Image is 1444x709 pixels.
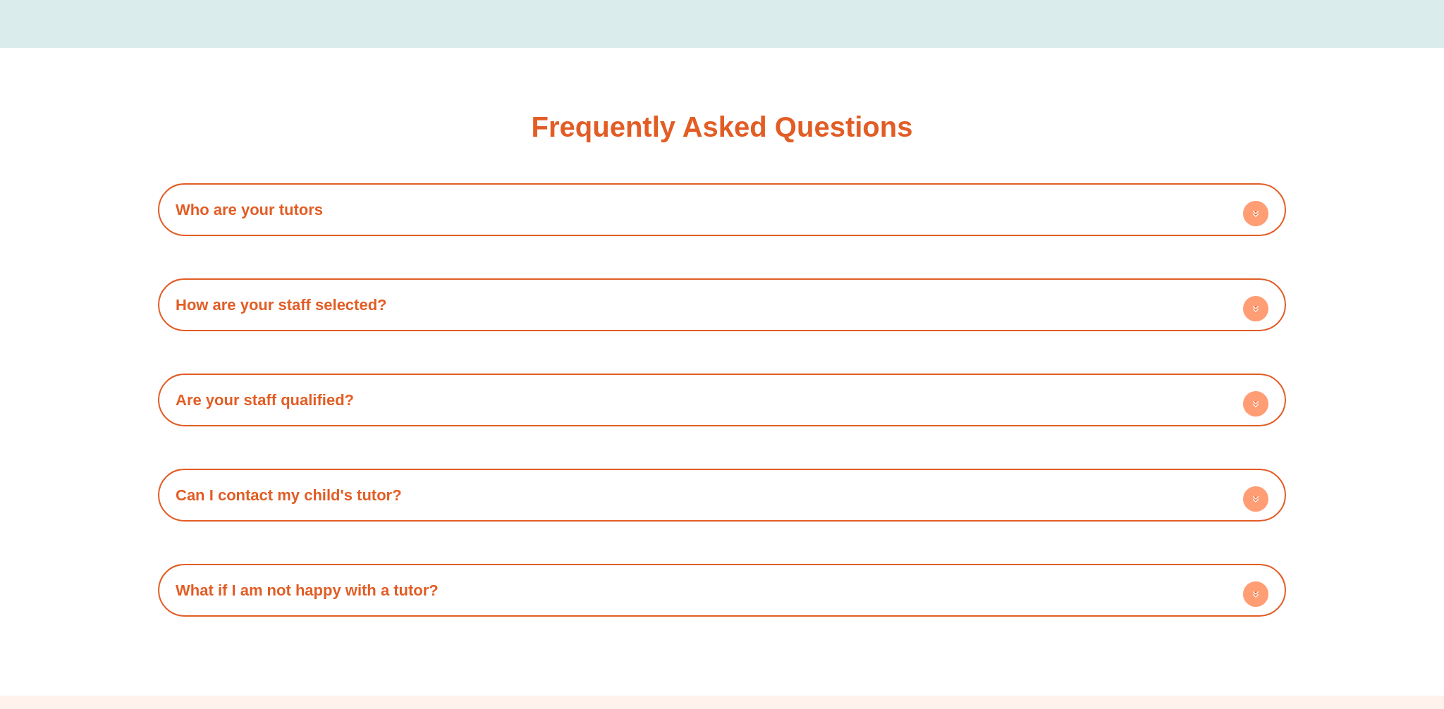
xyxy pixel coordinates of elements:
a: Are your staff qualified? [176,391,354,409]
h4: Who are your tutors [165,190,1279,229]
iframe: Chat Widget [1202,550,1444,709]
a: How are your staff selected? [176,296,387,314]
a: What if I am not happy with a tutor? [176,581,439,599]
h3: Frequently Asked Questions [532,113,913,141]
a: Can I contact my child's tutor? [176,486,402,504]
h4: How are your staff selected? [165,285,1279,324]
a: Who are your tutors [176,201,323,218]
h4: Are your staff qualified? [165,381,1279,419]
h4: What if I am not happy with a tutor? [165,571,1279,610]
h4: Can I contact my child's tutor? [165,476,1279,514]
